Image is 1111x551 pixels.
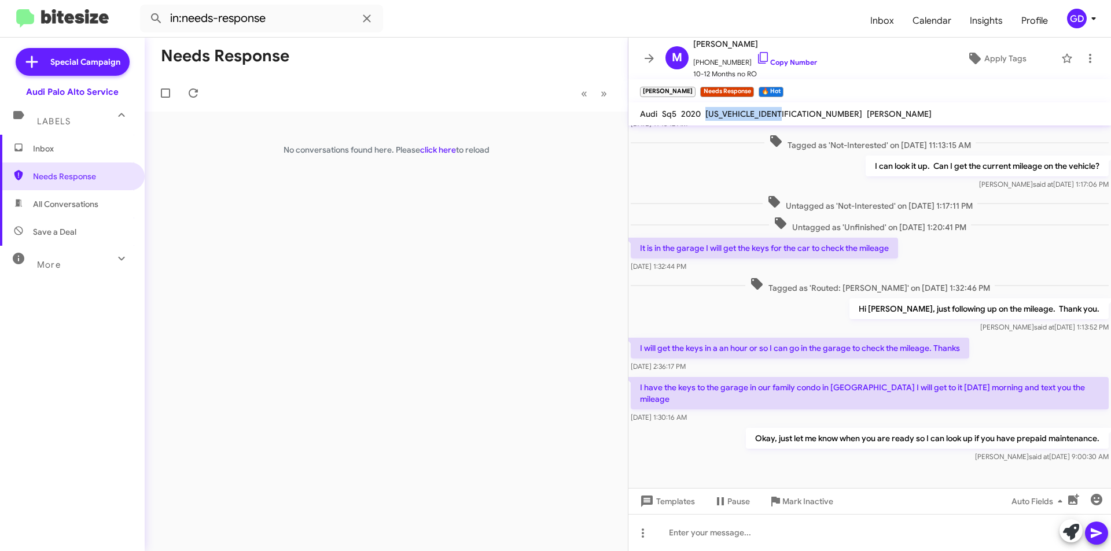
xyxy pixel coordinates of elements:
span: Sq5 [662,109,676,119]
p: Hi [PERSON_NAME], just following up on the mileage. Thank you. [849,298,1109,319]
a: Inbox [861,4,903,38]
span: 10-12 Months no RO [693,68,817,80]
span: Tagged as 'Not-Interested' on [DATE] 11:13:15 AM [764,134,976,151]
button: Previous [574,82,594,105]
span: Needs Response [33,171,131,182]
span: Tagged as 'Routed: [PERSON_NAME]' on [DATE] 1:32:46 PM [745,277,995,294]
span: M [672,49,682,67]
h1: Needs Response [161,47,289,65]
span: [PERSON_NAME] [867,109,932,119]
button: Mark Inactive [759,491,843,512]
p: I have the keys to the garage in our family condo in [GEOGRAPHIC_DATA] I will get to it [DATE] mo... [631,377,1109,409]
span: [US_VEHICLE_IDENTIFICATION_NUMBER] [705,109,862,119]
a: Copy Number [756,58,817,66]
span: » [601,86,607,101]
small: 🔥 Hot [759,87,783,97]
span: Special Campaign [50,56,120,68]
p: It is in the garage I will get the keys for the car to check the mileage [631,238,898,258]
span: [PHONE_NUMBER] [693,51,817,68]
p: No conversations found here. Please to reload [145,144,628,156]
span: Save a Deal [33,226,76,238]
span: « [581,86,587,101]
span: said at [1033,180,1053,188]
span: Pause [727,491,750,512]
div: GD [1067,9,1087,28]
small: Needs Response [700,87,753,97]
span: All Conversations [33,198,98,210]
button: Pause [704,491,759,512]
span: [PERSON_NAME] [DATE] 1:17:06 PM [979,180,1109,188]
span: 2020 [681,109,701,119]
span: More [37,260,61,270]
button: Next [594,82,614,105]
span: Auto Fields [1011,491,1067,512]
span: [DATE] 1:30:16 AM [631,413,687,421]
p: Okay, just let me know when you are ready so I can look up if you have prepaid maintenance. [746,428,1109,449]
div: Audi Palo Alto Service [26,86,119,98]
span: Labels [37,116,71,127]
button: Templates [628,491,704,512]
button: Apply Tags [937,48,1055,69]
span: [DATE] 2:36:17 PM [631,362,686,371]
span: [DATE] 1:32:44 PM [631,262,686,271]
span: [PERSON_NAME] [693,37,817,51]
span: Mark Inactive [782,491,833,512]
span: Apply Tags [984,48,1027,69]
span: Audi [640,109,657,119]
span: [PERSON_NAME] [DATE] 9:00:30 AM [975,452,1109,461]
span: Untagged as 'Not-Interested' on [DATE] 1:17:11 PM [763,195,977,212]
small: [PERSON_NAME] [640,87,696,97]
input: Search [140,5,383,32]
button: GD [1057,9,1098,28]
a: click here [420,145,456,155]
span: Untagged as 'Unfinished' on [DATE] 1:20:41 PM [769,216,971,233]
a: Insights [961,4,1012,38]
span: said at [1034,323,1054,331]
p: I will get the keys in a an hour or so I can go in the garage to check the mileage. Thanks [631,338,969,358]
a: Special Campaign [16,48,130,76]
span: Templates [638,491,695,512]
nav: Page navigation example [575,82,614,105]
a: Profile [1012,4,1057,38]
span: [PERSON_NAME] [DATE] 1:13:52 PM [980,323,1109,331]
span: said at [1029,452,1049,461]
span: Inbox [33,143,131,154]
a: Calendar [903,4,961,38]
p: I can look it up. Can I get the current mileage on the vehicle? [866,156,1109,176]
button: Auto Fields [1002,491,1076,512]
